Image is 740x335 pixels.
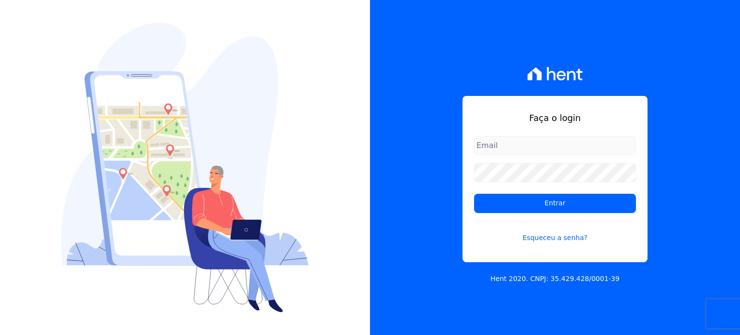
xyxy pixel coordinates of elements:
[474,111,636,124] h1: Faça o login
[61,23,309,312] img: Login
[474,136,636,155] input: Email
[490,274,620,284] p: Hent 2020. CNPJ: 35.429.428/0001-39
[474,221,636,243] a: Esqueceu a senha?
[474,194,636,213] input: Entrar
